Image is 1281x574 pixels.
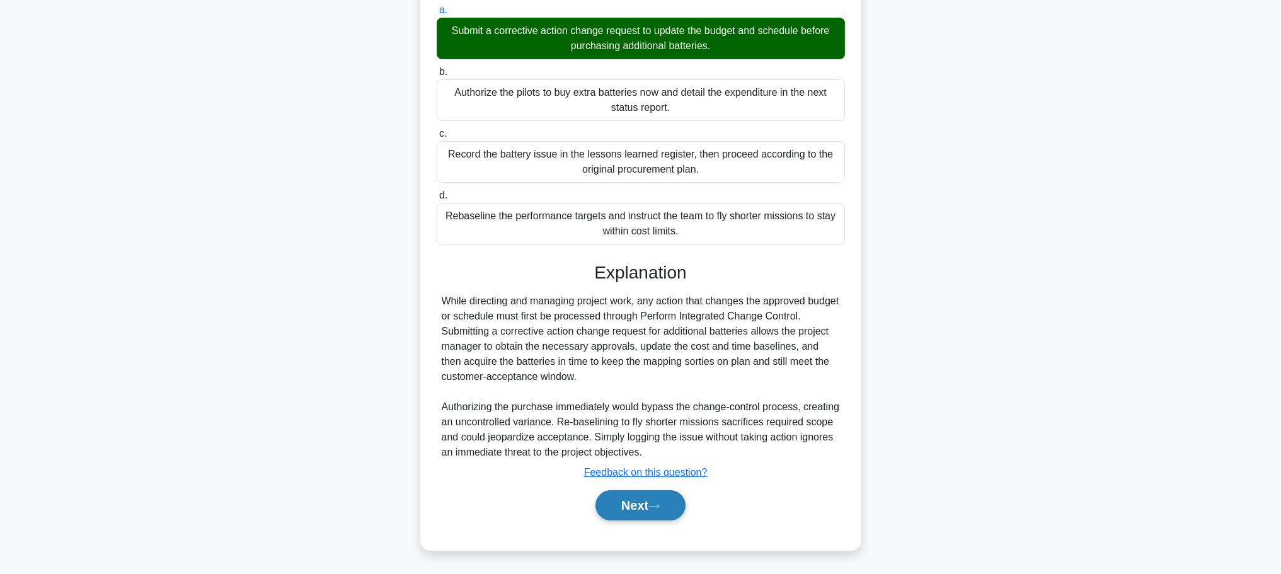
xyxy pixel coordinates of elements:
button: Next [595,490,686,520]
span: a. [439,4,447,15]
h3: Explanation [444,262,837,284]
div: While directing and managing project work, any action that changes the approved budget or schedul... [442,294,840,460]
span: c. [439,128,447,139]
span: b. [439,66,447,77]
div: Rebaseline the performance targets and instruct the team to fly shorter missions to stay within c... [437,203,845,244]
div: Authorize the pilots to buy extra batteries now and detail the expenditure in the next status rep... [437,79,845,121]
a: Feedback on this question? [584,467,708,478]
div: Submit a corrective action change request to update the budget and schedule before purchasing add... [437,18,845,59]
div: Record the battery issue in the lessons learned register, then proceed according to the original ... [437,141,845,183]
span: d. [439,190,447,200]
